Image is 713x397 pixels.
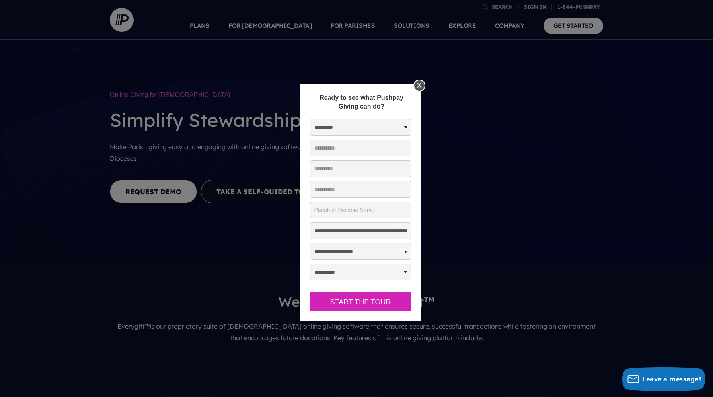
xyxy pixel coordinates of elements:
[310,93,413,111] div: Ready to see what Pushpay Giving can do?
[310,202,411,218] input: Parish or Diocese Name
[413,80,425,91] div: X
[642,375,701,383] span: Leave a message!
[622,367,705,391] button: Leave a message!
[310,292,411,312] button: Start the Tour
